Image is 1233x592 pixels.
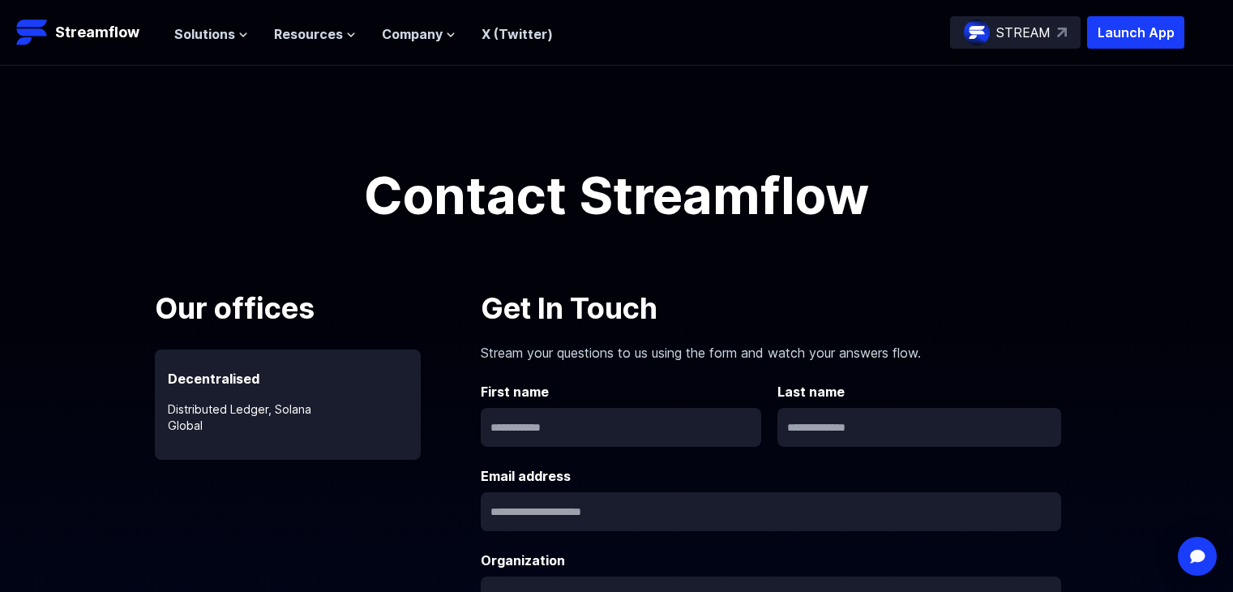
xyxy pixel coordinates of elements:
label: Organization [481,551,1061,570]
button: Solutions [174,24,248,44]
p: Stream your questions to us using the form and watch your answers flow. [481,330,1061,362]
p: STREAM [996,23,1051,42]
img: Streamflow Logo [16,16,49,49]
p: Decentralised [155,350,421,388]
button: Company [382,24,456,44]
p: Our offices [155,286,463,330]
button: Launch App [1087,16,1184,49]
img: streamflow-logo-circle.png [964,19,990,45]
span: Company [382,24,443,44]
span: Resources [274,24,343,44]
p: Distributed Ledger, Solana Global [155,388,421,434]
span: Solutions [174,24,235,44]
button: Resources [274,24,356,44]
a: Streamflow [16,16,158,49]
h1: Contact Streamflow [252,169,982,221]
div: Open Intercom Messenger [1178,537,1217,576]
img: top-right-arrow.svg [1057,28,1067,37]
a: STREAM [950,16,1081,49]
label: Last name [777,382,1061,401]
label: Email address [481,466,1061,486]
a: X (Twitter) [482,26,553,42]
p: Streamflow [55,21,139,44]
p: Get In Touch [481,286,1061,330]
label: First name [481,382,764,401]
